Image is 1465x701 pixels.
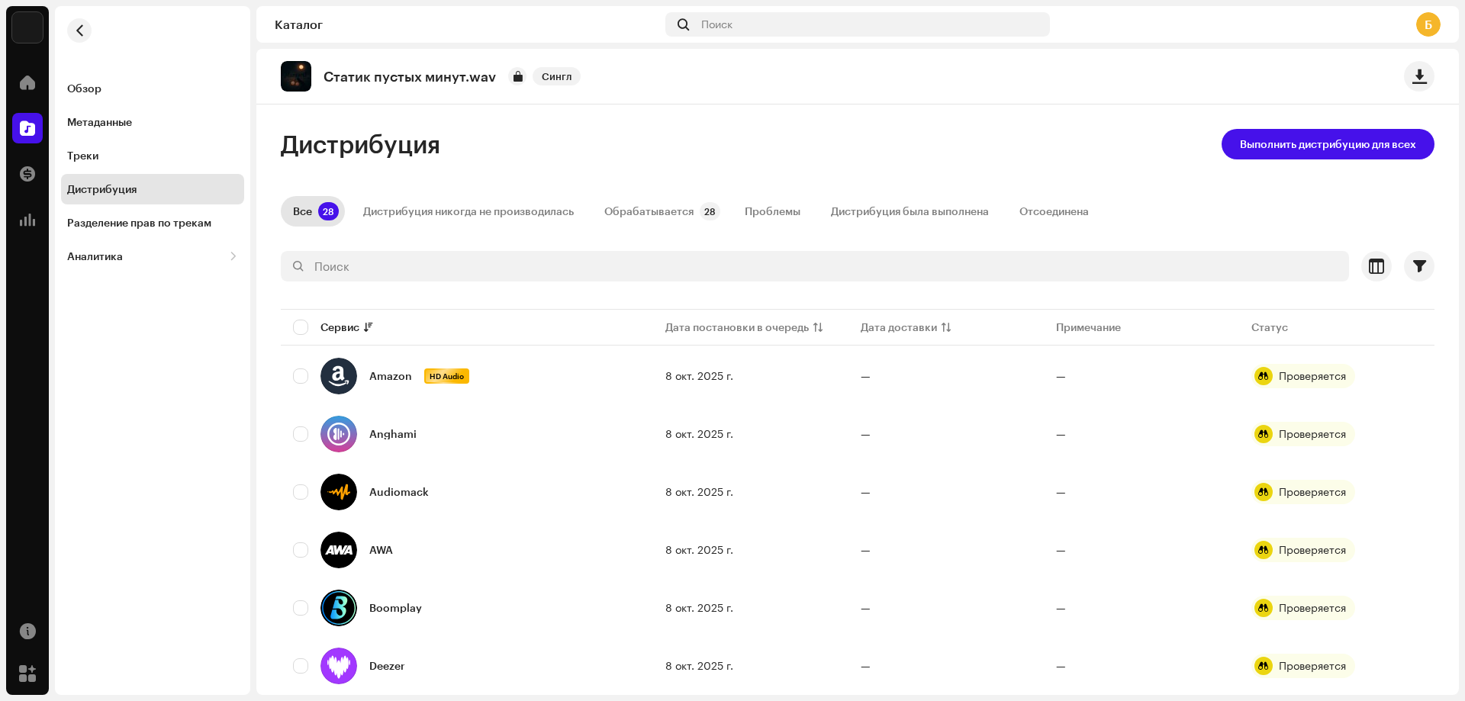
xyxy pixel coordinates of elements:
re-m-nav-item: Треки [61,140,244,171]
div: AWA [369,545,393,555]
div: Дистрибуция была выполнена [831,196,989,227]
div: Boomplay [369,603,422,613]
re-m-nav-item: Разделение прав по трекам [61,207,244,238]
span: HD Audio [426,371,468,381]
div: Deezer [369,661,405,671]
div: Дистрибуция никогда не производилась [363,196,574,227]
div: Обрабатывается [604,196,694,227]
p-badge: 28 [318,202,339,220]
div: Дистрибуция [67,183,137,195]
button: Выполнить дистрибуцию для всех [1222,129,1434,159]
span: Дистрибуция [281,129,440,159]
span: 8 окт. 2025 г. [665,485,733,498]
div: Проверяется [1279,603,1346,613]
div: Amazon [369,371,412,381]
span: 8 окт. 2025 г. [665,601,733,614]
re-m-nav-dropdown: Аналитика [61,241,244,272]
div: Б [1416,12,1441,37]
div: Отсоединена [1019,196,1089,227]
span: 8 окт. 2025 г. [665,369,733,382]
div: Разделение прав по трекам [67,217,211,229]
div: Все [293,196,312,227]
div: Anghami [369,429,417,439]
span: Сингл [533,67,581,85]
div: Аналитика [67,250,123,262]
span: 8 окт. 2025 г. [665,659,733,672]
div: Метаданные [67,116,132,128]
span: Поиск [701,18,732,31]
re-a-table-badge: — [1056,429,1066,439]
div: Audiomack [369,487,429,497]
span: — [861,485,871,498]
div: Треки [67,150,98,162]
div: Обзор [67,82,101,95]
div: Сервис [320,320,359,335]
re-a-table-badge: — [1056,661,1066,671]
p: Статик пустых минут.wav [324,69,496,85]
span: — [861,601,871,614]
img: 33004b37-325d-4a8b-b51f-c12e9b964943 [12,12,43,43]
div: Проверяется [1279,487,1346,497]
span: — [861,369,871,382]
span: — [861,659,871,672]
re-a-table-badge: — [1056,371,1066,381]
re-m-nav-item: Дистрибуция [61,174,244,204]
img: 7e528d12-92f8-4b01-a70e-81d3323cb946 [281,61,311,92]
div: Дата доставки [861,320,937,335]
span: 8 окт. 2025 г. [665,427,733,440]
re-a-table-badge: — [1056,603,1066,613]
span: — [861,543,871,556]
div: Проверяется [1279,545,1346,555]
re-m-nav-item: Обзор [61,73,244,104]
div: Проблемы [745,196,800,227]
div: Проверяется [1279,661,1346,671]
re-a-table-badge: — [1056,545,1066,555]
span: — [861,427,871,440]
re-m-nav-item: Метаданные [61,107,244,137]
input: Поиск [281,251,1349,281]
p-badge: 28 [700,202,720,220]
span: Выполнить дистрибуцию для всех [1240,129,1416,159]
re-a-table-badge: — [1056,487,1066,497]
div: Каталог [275,18,659,31]
div: Проверяется [1279,429,1346,439]
span: 8 окт. 2025 г. [665,543,733,556]
div: Дата постановки в очередь [665,320,809,335]
div: Проверяется [1279,371,1346,381]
